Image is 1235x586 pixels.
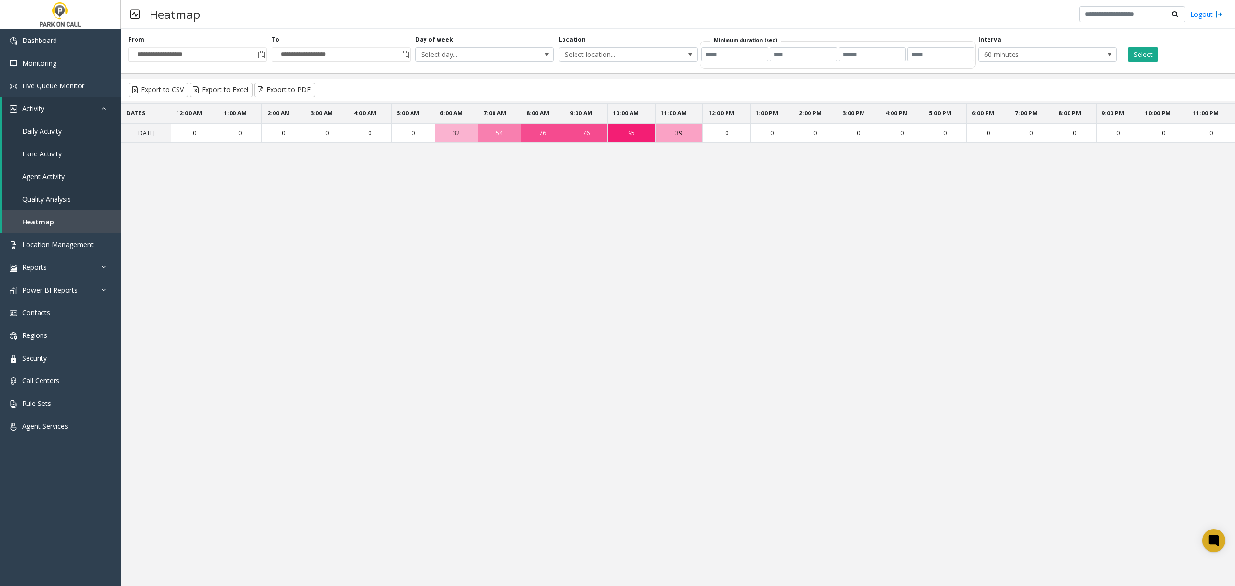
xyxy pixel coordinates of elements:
[2,97,121,120] a: Activity
[416,48,526,61] span: Select day...
[10,355,17,363] img: 'icon'
[22,58,56,68] span: Monitoring
[305,123,348,143] td: 0
[129,83,188,97] button: Export to CSV
[966,104,1010,124] th: 6:00 PM
[305,104,348,124] th: 3:00 AM
[1187,123,1235,143] td: 0
[1215,9,1223,19] img: logout
[171,123,219,143] td: 0
[10,60,17,68] img: 'icon'
[10,400,17,408] img: 'icon'
[22,331,47,340] span: Regions
[1187,104,1235,124] th: 11:00 PM
[128,35,144,44] label: From
[478,104,521,124] th: 7:00 AM
[564,104,608,124] th: 9:00 AM
[978,35,1003,44] label: Interval
[750,123,794,143] td: 0
[1010,104,1053,124] th: 7:00 PM
[254,83,315,97] button: Export to PDF
[391,104,435,124] th: 5:00 AM
[1139,123,1187,143] td: 0
[22,263,47,272] span: Reports
[979,48,1089,61] span: 60 minutes
[1128,47,1158,62] button: Select
[1096,123,1139,143] td: 0
[10,105,17,113] img: 'icon'
[837,104,880,124] th: 3:00 PM
[607,104,655,124] th: 10:00 AM
[22,240,94,249] span: Location Management
[521,123,564,143] td: 76
[703,123,751,143] td: 0
[10,423,17,431] img: 'icon'
[10,332,17,340] img: 'icon'
[923,123,967,143] td: 0
[10,309,17,317] img: 'icon'
[2,142,121,165] a: Lane Activity
[703,104,751,124] th: 12:00 PM
[2,120,121,142] a: Daily Activity
[1053,123,1097,143] td: 0
[190,83,253,97] button: Export to Excel
[10,37,17,45] img: 'icon'
[22,399,51,408] span: Rule Sets
[607,123,655,143] td: 95
[130,2,140,26] img: pageIcon
[22,308,50,317] span: Contacts
[22,104,44,113] span: Activity
[655,104,703,124] th: 11:00 AM
[22,217,54,226] span: Heatmap
[559,35,586,44] label: Location
[22,126,62,136] span: Daily Activity
[22,149,62,158] span: Lane Activity
[262,104,305,124] th: 2:00 AM
[655,123,703,143] td: 39
[478,123,521,143] td: 54
[348,123,392,143] td: 0
[22,195,71,204] span: Quality Analysis
[966,123,1010,143] td: 0
[219,104,262,124] th: 1:00 AM
[22,421,68,431] span: Agent Services
[521,104,564,124] th: 8:00 AM
[435,104,478,124] th: 6:00 AM
[22,285,78,294] span: Power BI Reports
[880,104,923,124] th: 4:00 PM
[750,104,794,124] th: 1:00 PM
[2,165,121,188] a: Agent Activity
[923,104,967,124] th: 5:00 PM
[1190,9,1223,19] a: Logout
[714,36,777,44] label: Minimum duration (sec)
[10,377,17,385] img: 'icon'
[22,36,57,45] span: Dashboard
[1096,104,1139,124] th: 9:00 PM
[1139,104,1187,124] th: 10:00 PM
[794,104,837,124] th: 2:00 PM
[880,123,923,143] td: 0
[564,123,608,143] td: 76
[1053,104,1097,124] th: 8:00 PM
[171,104,219,124] th: 12:00 AM
[121,104,171,124] th: DATES
[22,81,84,90] span: Live Queue Monitor
[837,123,880,143] td: 0
[10,83,17,90] img: 'icon'
[219,123,262,143] td: 0
[262,123,305,143] td: 0
[794,123,837,143] td: 0
[435,123,478,143] td: 32
[256,48,266,61] span: Toggle popup
[2,188,121,210] a: Quality Analysis
[399,48,410,61] span: Toggle popup
[10,287,17,294] img: 'icon'
[348,104,392,124] th: 4:00 AM
[10,264,17,272] img: 'icon'
[10,241,17,249] img: 'icon'
[121,123,171,143] td: [DATE]
[1010,123,1053,143] td: 0
[391,123,435,143] td: 0
[22,172,65,181] span: Agent Activity
[22,376,59,385] span: Call Centers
